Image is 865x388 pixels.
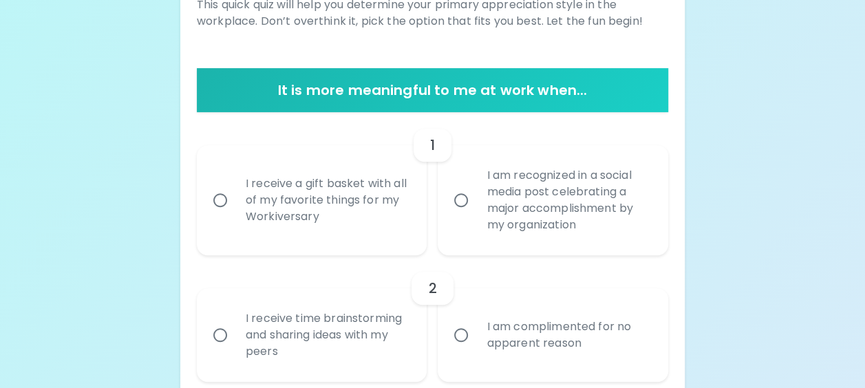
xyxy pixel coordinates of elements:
[197,112,668,255] div: choice-group-check
[235,159,420,241] div: I receive a gift basket with all of my favorite things for my Workiversary
[202,79,663,101] h6: It is more meaningful to me at work when...
[476,302,661,368] div: I am complimented for no apparent reason
[235,294,420,376] div: I receive time brainstorming and sharing ideas with my peers
[197,255,668,382] div: choice-group-check
[428,277,436,299] h6: 2
[430,134,435,156] h6: 1
[476,151,661,250] div: I am recognized in a social media post celebrating a major accomplishment by my organization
